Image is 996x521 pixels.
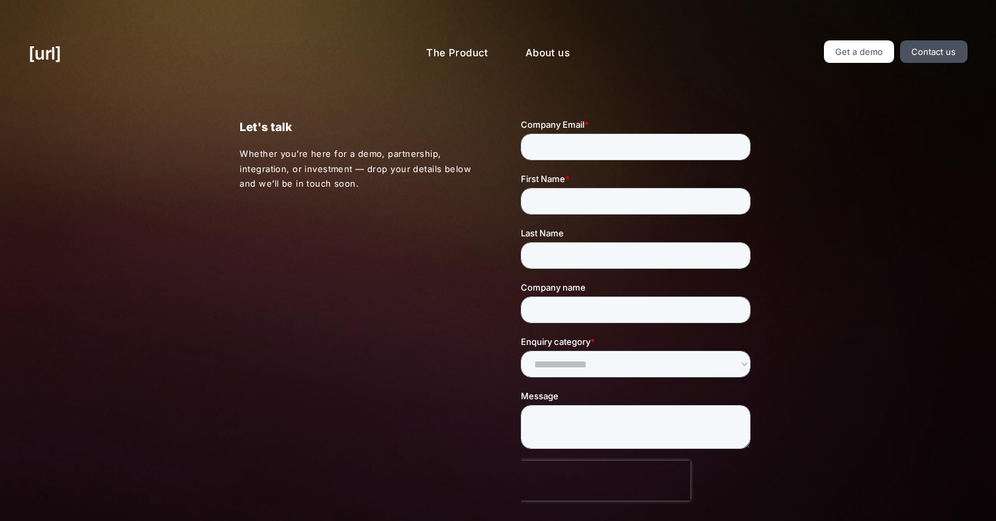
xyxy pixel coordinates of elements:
a: Contact us [900,40,968,64]
p: Whether you’re here for a demo, partnership, integration, or investment — drop your details below... [240,146,475,191]
a: About us [515,40,580,66]
a: Get a demo [824,40,895,64]
p: Let's talk [240,118,475,136]
a: The Product [416,40,499,66]
a: [URL] [28,40,61,66]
